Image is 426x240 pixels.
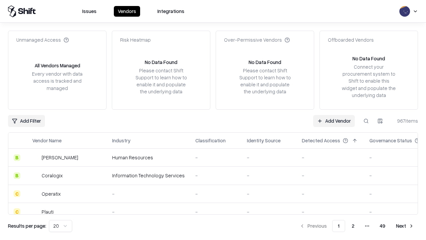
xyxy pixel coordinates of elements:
div: No Data Found [249,59,281,66]
p: Results per page: [8,222,46,229]
button: Vendors [114,6,140,17]
div: - [195,208,236,215]
div: - [247,208,291,215]
button: 1 [332,220,345,232]
img: Plauti [32,208,39,215]
div: - [195,172,236,179]
div: Unmanaged Access [16,36,69,43]
div: Human Resources [112,154,185,161]
div: - [195,190,236,197]
img: Deel [32,154,39,161]
div: Operatix [42,190,61,197]
button: Issues [78,6,101,17]
div: [PERSON_NAME] [42,154,78,161]
div: B [14,154,20,161]
div: All Vendors Managed [35,62,80,69]
div: Please contact Shift Support to learn how to enable it and populate the underlying data [133,67,189,95]
div: - [247,154,291,161]
div: Over-Permissive Vendors [224,36,290,43]
div: Vendor Name [32,137,62,144]
div: Detected Access [302,137,340,144]
div: - [302,208,359,215]
div: No Data Found [352,55,385,62]
a: Add Vendor [313,115,355,127]
div: C [14,208,20,215]
div: No Data Found [145,59,177,66]
div: Please contact Shift Support to learn how to enable it and populate the underlying data [237,67,293,95]
nav: pagination [296,220,418,232]
div: Every vendor with data access is tracked and managed [30,70,85,91]
div: Offboarded Vendors [328,36,374,43]
div: - [247,190,291,197]
div: - [112,208,185,215]
div: Identity Source [247,137,281,144]
div: - [302,172,359,179]
div: Connect your procurement system to Shift to enable this widget and populate the underlying data [341,63,396,99]
div: - [112,190,185,197]
div: 967 items [391,117,418,124]
div: - [195,154,236,161]
div: Plauti [42,208,54,215]
button: 49 [374,220,391,232]
div: Classification [195,137,226,144]
div: - [247,172,291,179]
button: Integrations [153,6,188,17]
div: Industry [112,137,130,144]
button: Add Filter [8,115,45,127]
div: Governance Status [369,137,412,144]
div: Coralogix [42,172,63,179]
img: Coralogix [32,172,39,179]
div: - [302,154,359,161]
button: 2 [346,220,360,232]
div: C [14,190,20,197]
img: Operatix [32,190,39,197]
div: - [302,190,359,197]
div: B [14,172,20,179]
div: Information Technology Services [112,172,185,179]
button: Next [392,220,418,232]
div: Risk Heatmap [120,36,151,43]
